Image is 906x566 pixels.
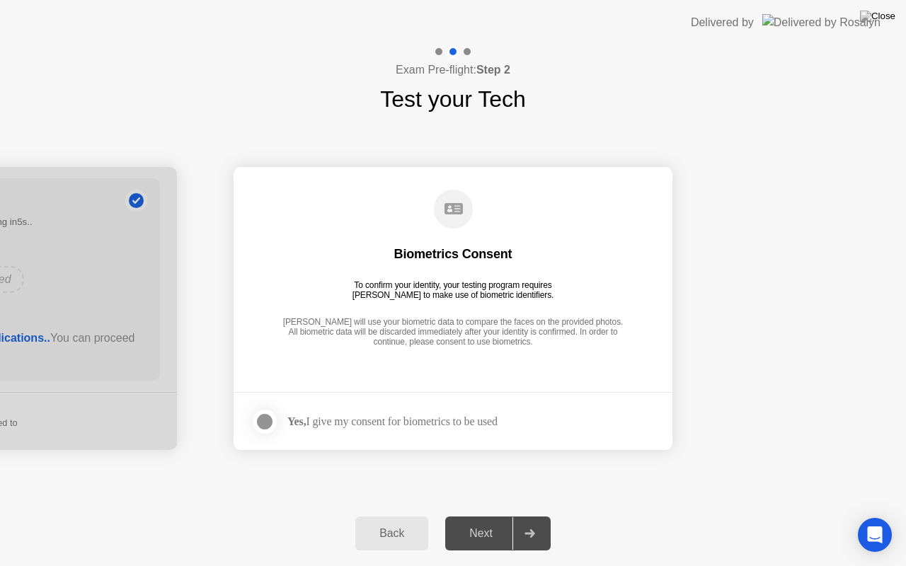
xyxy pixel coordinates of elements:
img: Delivered by Rosalyn [762,14,881,30]
div: Open Intercom Messenger [858,518,892,552]
div: Back [360,527,424,540]
div: Delivered by [691,14,754,31]
b: Step 2 [476,64,510,76]
div: Biometrics Consent [394,246,512,262]
img: Close [860,11,895,22]
h1: Test your Tech [380,82,526,116]
strong: Yes, [287,415,306,427]
h4: Exam Pre-flight: [396,62,510,79]
div: I give my consent for biometrics to be used [287,415,498,428]
div: [PERSON_NAME] will use your biometric data to compare the faces on the provided photos. All biome... [279,317,627,349]
div: Next [449,527,512,540]
button: Next [445,516,551,550]
button: Back [355,516,428,550]
div: To confirm your identity, your testing program requires [PERSON_NAME] to make use of biometric id... [347,280,560,300]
